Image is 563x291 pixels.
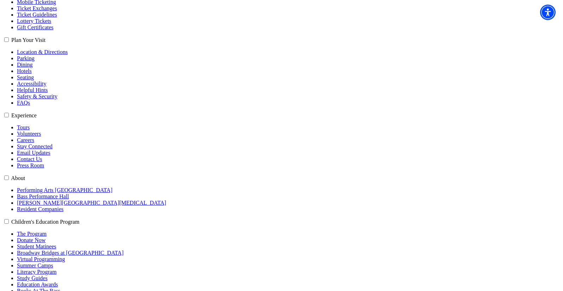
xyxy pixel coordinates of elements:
a: Press Room [17,162,44,168]
label: Experience [11,112,37,118]
a: Stay Connected [17,143,53,149]
a: Summer Camps [17,262,53,268]
a: Safety & Security [17,93,57,99]
a: Volunteers [17,131,41,137]
a: Helpful Hints [17,87,48,93]
label: Children's Education Program [11,219,79,225]
a: Email Updates [17,150,50,156]
a: Ticket Exchanges [17,5,57,11]
a: The Program [17,231,47,237]
a: Accessibility [17,81,47,87]
label: Plan Your Visit [11,37,46,43]
div: Accessibility Menu [540,5,556,20]
a: Literacy Program [17,269,56,275]
a: Lottery Tickets [17,18,51,24]
a: Gift Certificates [17,24,54,30]
a: Seating [17,74,34,80]
a: Tours [17,124,30,130]
a: Virtual Programming [17,256,65,262]
a: Careers [17,137,34,143]
a: Hotels [17,68,32,74]
a: Study Guides [17,275,48,281]
a: Ticket Guidelines [17,12,57,18]
a: [PERSON_NAME][GEOGRAPHIC_DATA][MEDICAL_DATA] [17,200,166,206]
label: About [11,175,25,181]
a: Resident Companies [17,206,63,212]
a: Broadway Bridges at [GEOGRAPHIC_DATA] [17,250,123,256]
a: Parking [17,55,35,61]
a: Student Matinees [17,243,56,249]
a: Bass Performance Hall [17,193,69,199]
a: Performing Arts [GEOGRAPHIC_DATA] [17,187,113,193]
a: Education Awards [17,281,58,287]
a: Donate Now [17,237,46,243]
a: Location & Directions [17,49,68,55]
a: FAQs [17,100,30,106]
a: Contact Us [17,156,42,162]
a: Dining [17,62,32,68]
